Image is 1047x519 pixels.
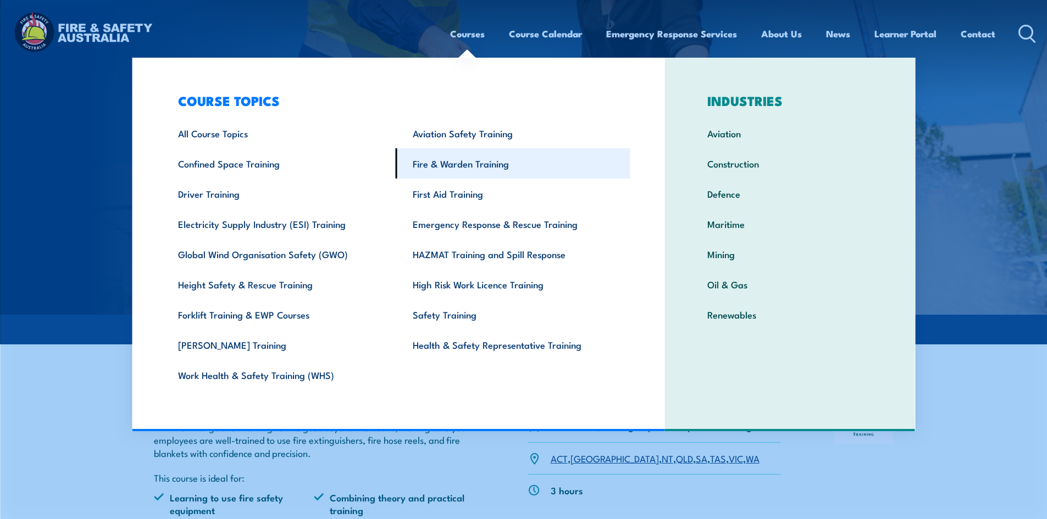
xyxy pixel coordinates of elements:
li: Learning to use fire safety equipment [154,491,314,517]
a: Work Health & Safety Training (WHS) [161,360,396,390]
a: Mining [690,239,890,269]
p: Our Fire Extinguisher training course goes beyond the basics, making sure your employees are well... [154,421,475,459]
a: Emergency Response & Rescue Training [396,209,630,239]
a: [GEOGRAPHIC_DATA] [570,451,659,465]
a: Global Wind Organisation Safety (GWO) [161,239,396,269]
a: VIC [729,451,743,465]
a: Aviation Safety Training [396,118,630,148]
a: Maritime [690,209,890,239]
a: Oil & Gas [690,269,890,299]
p: Individuals, Small groups or Corporate bookings [551,420,756,432]
a: Construction [690,148,890,178]
a: Forklift Training & EWP Courses [161,299,396,330]
a: Courses [450,19,485,48]
a: Driver Training [161,178,396,209]
a: Emergency Response Services [606,19,737,48]
a: QLD [676,451,693,465]
a: About Us [761,19,802,48]
a: Course Calendar [509,19,582,48]
a: First Aid Training [396,178,630,209]
li: Combining theory and practical training [314,491,474,517]
a: High Risk Work Licence Training [396,269,630,299]
p: 3 hours [551,484,583,496]
a: ACT [551,451,568,465]
h3: INDUSTRIES [690,93,890,108]
a: [PERSON_NAME] Training [161,330,396,360]
a: HAZMAT Training and Spill Response [396,239,630,269]
p: This course is ideal for: [154,471,475,484]
a: Learner Portal [874,19,937,48]
a: Aviation [690,118,890,148]
a: Confined Space Training [161,148,396,178]
a: Health & Safety Representative Training [396,330,630,360]
a: All Course Topics [161,118,396,148]
a: Height Safety & Rescue Training [161,269,396,299]
a: Contact [961,19,995,48]
a: Electricity Supply Industry (ESI) Training [161,209,396,239]
a: Defence [690,178,890,209]
a: NT [662,451,673,465]
a: Safety Training [396,299,630,330]
a: WA [746,451,760,465]
a: Fire & Warden Training [396,148,630,178]
a: News [826,19,850,48]
a: Renewables [690,299,890,330]
p: , , , , , , , [551,452,760,465]
h3: COURSE TOPICS [161,93,630,108]
a: SA [696,451,707,465]
a: TAS [710,451,726,465]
